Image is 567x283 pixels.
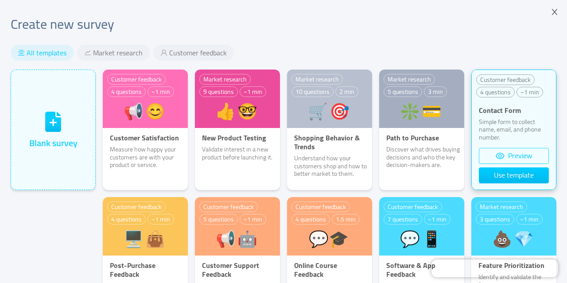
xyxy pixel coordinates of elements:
p: Online Course Feedback [287,261,372,279]
div: Customer feedback [199,202,258,212]
i: icon: user [160,49,167,56]
div: 💩💎 [476,231,552,247]
button: Use template [479,167,549,183]
img: logo_orange.svg [14,14,21,21]
div: Blank survey [29,136,78,150]
div: Keywords by Traffic [98,52,149,58]
span: Market research [93,48,143,57]
div: 3 min [424,86,447,97]
div: ~1 min [517,87,543,97]
div: ~1 min [424,214,450,225]
span: All templates [27,48,66,57]
div: Market research [291,74,343,85]
div: Domain Overview [34,52,79,58]
p: Software & App Feedback [379,261,464,279]
img: tab_keywords_by_traffic_grey.svg [88,51,95,58]
div: ~1 min [240,214,266,225]
img: website_grey.svg [14,23,21,30]
img: tab_domain_overview_orange.svg [24,51,31,58]
div: 10 questions [291,86,334,97]
div: 4 questions [476,87,515,97]
div: 4 questions [291,214,330,225]
div: 5 questions [384,86,422,97]
button: icon: eyePreview [479,148,549,164]
div: ❇️💳 [384,103,460,119]
p: Path to Purchase [379,133,464,142]
div: 9 questions [199,86,238,97]
p: Understand how your customers shop and how to better market to them. [287,155,372,178]
div: ~1 min [148,86,174,97]
p: Customer Satisfaction [103,133,188,142]
p: Post-Purchase Feedback [103,261,188,279]
p: Customer Support Feedback [195,261,280,279]
div: 2 min [335,86,358,97]
i: icon: stock [84,49,91,56]
i: icon: close [551,8,559,16]
div: 👍🤓 [199,103,276,119]
iframe: Chatra live chat [431,260,558,277]
div: Market research [384,74,435,85]
p: Simple form to collect name, email, and phone number. [472,118,556,142]
div: 📢🤖 [199,231,276,247]
p: Measure how happy your customers are with your product or service. [103,146,188,169]
div: Customer feedback [476,74,535,85]
div: Customer feedback [107,202,166,212]
div: Market research [199,74,251,85]
div: 4 questions [107,214,146,225]
div: 7 questions [384,214,422,225]
div: 1.5 min [332,214,360,225]
div: 3 questions [476,214,514,225]
span: Customer feedback [169,48,227,57]
div: Customer feedback [384,202,442,212]
p: Discover what drives buying decisions and who the key decision-makers are. [379,146,464,169]
div: Customer feedback [107,74,166,85]
div: 💬📱 [384,231,460,247]
div: ~1 min [516,214,543,225]
div: 📢😊️ [107,103,183,119]
div: ~1 min [148,214,174,225]
i: icon: align-center [18,49,25,56]
p: Contact Form [472,106,556,115]
div: v 4.0.24 [25,14,43,21]
div: Customer feedback [291,202,350,212]
div: 🛒🎯 [291,103,368,119]
div: 🖥️👜 [107,231,183,247]
p: Shopping Behavior & Trends [287,133,372,151]
div: Domain: [DOMAIN_NAME] [23,23,97,30]
div: 5 questions [199,214,238,225]
p: Validate interest in a new product before launching it. [195,146,280,161]
div: ~1 min [240,86,266,97]
div: Market research [476,202,527,212]
div: 💬‍🎓 [291,231,368,247]
h2: Create new survey [11,14,556,34]
div: 4 questions [107,86,146,97]
p: New Product Testing [195,133,280,142]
